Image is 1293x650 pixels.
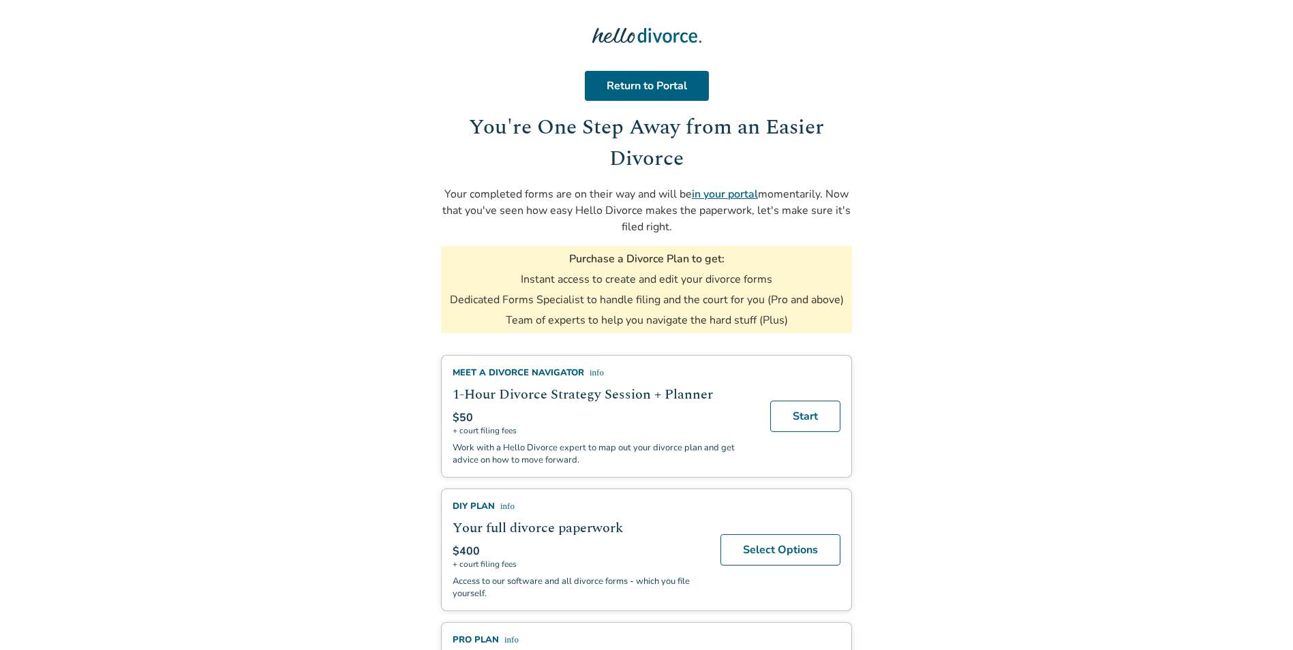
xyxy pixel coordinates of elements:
[569,251,725,266] h3: Purchase a Divorce Plan to get:
[453,410,473,425] span: $50
[592,22,701,49] img: Hello Divorce Logo
[506,313,788,328] li: Team of experts to help you navigate the hard stuff (Plus)
[453,575,704,600] p: Access to our software and all divorce forms - which you file yourself.
[692,187,758,202] a: in your portal
[453,544,480,559] span: $400
[450,292,844,307] li: Dedicated Forms Specialist to handle filing and the court for you (Pro and above)
[590,368,598,377] span: info
[453,442,754,466] p: Work with a Hello Divorce expert to map out your divorce plan and get advice on how to move forward.
[453,500,704,512] div: DIY Plan
[441,112,852,175] h1: You're One Step Away from an Easier Divorce
[441,186,852,235] p: Your completed forms are on their way and will be momentarily. Now that you've seen how easy Hell...
[521,272,772,287] li: Instant access to create and edit your divorce forms
[453,518,704,538] h2: Your full divorce paperwork
[500,501,509,510] span: info
[453,425,754,436] span: + court filing fees
[453,384,754,405] h2: 1-Hour Divorce Strategy Session + Planner
[453,367,754,379] div: Meet a divorce navigator
[453,634,704,646] div: Pro Plan
[720,534,840,566] a: Select Options
[770,401,840,432] a: Start
[453,559,704,570] span: + court filing fees
[585,71,709,101] a: Return to Portal
[504,635,513,644] span: info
